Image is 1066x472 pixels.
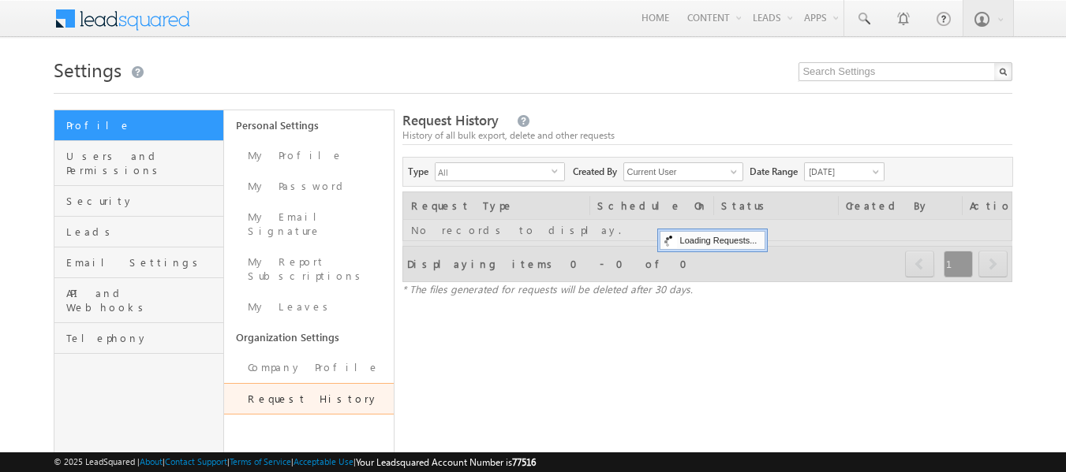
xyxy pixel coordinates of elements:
[66,149,219,177] span: Users and Permissions
[224,352,394,383] a: Company Profile
[722,164,742,180] a: Show All Items
[224,383,394,414] a: Request History
[66,255,219,269] span: Email Settings
[140,456,163,466] a: About
[552,167,564,174] span: select
[54,323,223,354] a: Telephony
[799,62,1012,81] input: Search Settings
[66,225,219,239] span: Leads
[402,128,1013,143] div: History of all bulk export, delete and other requests
[54,141,223,186] a: Users and Permissions
[54,278,223,323] a: API and Webhooks
[165,456,227,466] a: Contact Support
[224,322,394,352] a: Organization Settings
[54,57,122,82] span: Settings
[54,110,223,141] a: Profile
[402,111,499,129] span: Request History
[623,162,743,181] input: Type to Search
[54,247,223,278] a: Email Settings
[294,456,353,466] a: Acceptable Use
[408,162,435,179] span: Type
[224,171,394,202] a: My Password
[512,456,536,468] span: 77516
[436,163,552,180] span: All
[804,162,885,181] a: [DATE]
[224,292,394,322] a: My Leaves
[66,194,219,208] span: Security
[54,186,223,217] a: Security
[230,456,291,466] a: Terms of Service
[224,140,394,171] a: My Profile
[54,455,536,470] span: © 2025 LeadSquared | | | | |
[224,247,394,292] a: My Report Subscriptions
[805,165,880,179] span: [DATE]
[356,456,536,468] span: Your Leadsquared Account Number is
[435,162,565,181] div: All
[573,162,623,179] span: Created By
[66,331,219,345] span: Telephony
[750,162,804,179] span: Date Range
[224,202,394,247] a: My Email Signature
[66,118,219,132] span: Profile
[66,286,219,314] span: API and Webhooks
[402,282,693,295] span: * The files generated for requests will be deleted after 30 days.
[660,231,766,250] div: Loading Requests...
[224,110,394,140] a: Personal Settings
